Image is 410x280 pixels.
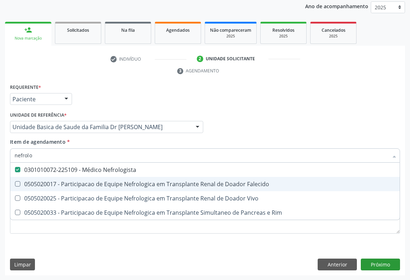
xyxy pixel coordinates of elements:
span: Item de agendamento [10,138,66,145]
button: Próximo [361,259,400,271]
div: 2025 [210,34,251,39]
span: Solicitados [67,27,89,33]
div: person_add [24,26,32,34]
span: Unidade Basica de Saude da Familia Dr [PERSON_NAME] [12,123,189,131]
div: 2 [197,56,203,62]
div: 0505020033 - Participacao de Equipe Nefrologica em Transplante Simultaneo de Pancreas e Rim [15,210,395,215]
button: Anterior [318,259,357,271]
label: Requerente [10,82,41,93]
span: Agendados [166,27,190,33]
div: Nova marcação [10,36,46,41]
div: 0301010072-225109 - Médico Nefrologista [15,167,395,173]
span: Não compareceram [210,27,251,33]
div: 2025 [316,34,351,39]
span: Cancelados [322,27,345,33]
p: Ano de acompanhamento [305,1,368,10]
div: 2025 [266,34,301,39]
span: Paciente [12,96,57,103]
span: Resolvidos [272,27,294,33]
div: 0505020025 - Participacao de Equipe Nefrologica em Transplante Renal de Doador Vivo [15,195,395,201]
div: Unidade solicitante [206,56,255,62]
div: 0505020017 - Participacao de Equipe Nefrologica em Transplante Renal de Doador Falecido [15,181,395,187]
label: Unidade de referência [10,110,67,121]
span: Na fila [121,27,135,33]
input: Buscar por procedimentos [15,148,388,163]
